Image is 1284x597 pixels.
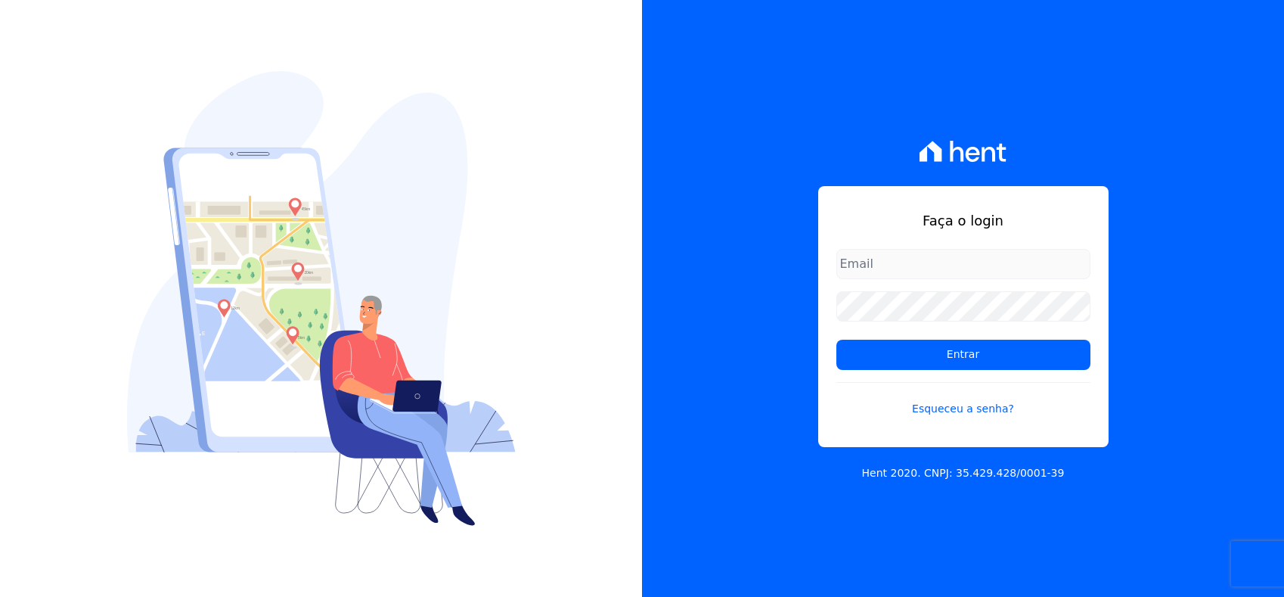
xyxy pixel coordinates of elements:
a: Esqueceu a senha? [836,382,1090,417]
input: Entrar [836,340,1090,370]
p: Hent 2020. CNPJ: 35.429.428/0001-39 [862,465,1065,481]
input: Email [836,249,1090,279]
img: Login [127,71,516,526]
h1: Faça o login [836,210,1090,231]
